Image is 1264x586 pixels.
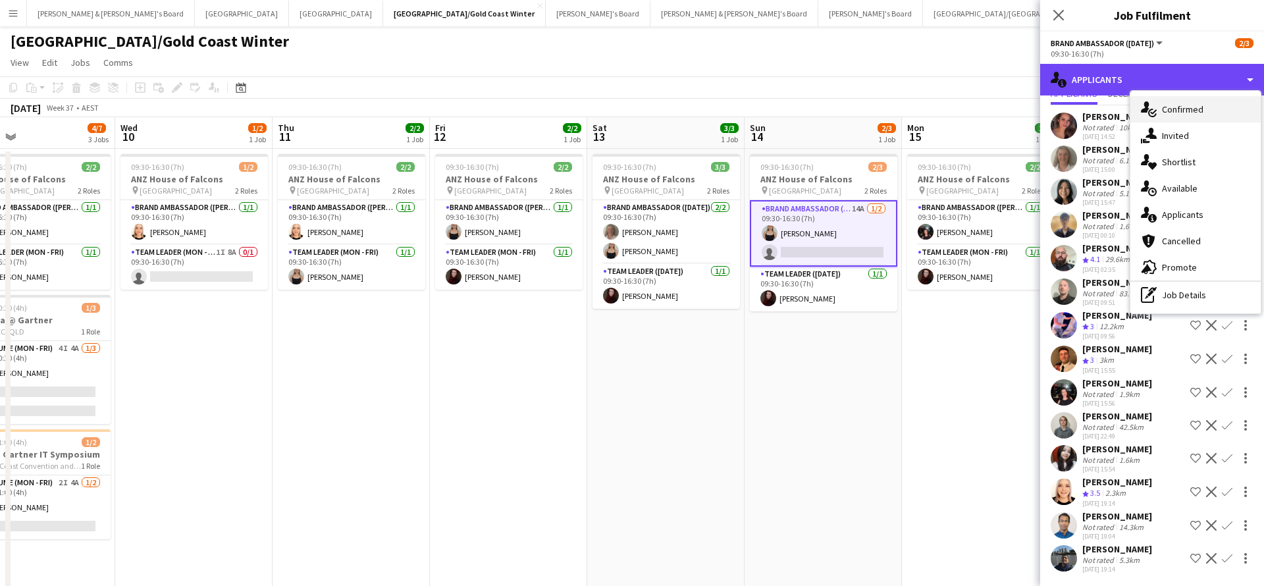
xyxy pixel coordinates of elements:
[1130,122,1261,149] div: Invited
[750,122,766,134] span: Sun
[82,103,99,113] div: AEST
[140,186,212,196] span: [GEOGRAPHIC_DATA]
[37,54,63,71] a: Edit
[1130,175,1261,201] div: Available
[103,57,133,68] span: Comms
[5,54,34,71] a: View
[1040,64,1264,95] div: Applicants
[120,154,268,290] app-job-card: 09:30-16:30 (7h)1/2ANZ House of Falcons [GEOGRAPHIC_DATA]2 RolesBrand Ambassador ([PERSON_NAME])1...
[276,129,294,144] span: 11
[1082,132,1152,141] div: [DATE] 14:52
[1082,188,1117,198] div: Not rated
[878,123,896,133] span: 2/3
[82,437,100,447] span: 1/2
[392,186,415,196] span: 2 Roles
[707,186,729,196] span: 2 Roles
[1130,254,1261,280] div: Promote
[1036,134,1053,144] div: 1 Job
[278,200,425,245] app-card-role: Brand Ambassador ([PERSON_NAME])1/109:30-16:30 (7h)[PERSON_NAME]
[1082,422,1117,432] div: Not rated
[818,1,923,26] button: [PERSON_NAME]'s Board
[650,1,818,26] button: [PERSON_NAME] & [PERSON_NAME]'s Board
[748,129,766,144] span: 14
[249,134,266,144] div: 1 Job
[1097,321,1126,333] div: 12.2km
[907,200,1055,245] app-card-role: Brand Ambassador ([PERSON_NAME])1/109:30-16:30 (7h)[PERSON_NAME]
[918,162,971,172] span: 09:30-16:30 (7h)
[592,122,607,134] span: Sat
[1051,49,1253,59] div: 09:30-16:30 (7h)
[78,186,100,196] span: 2 Roles
[1117,389,1142,399] div: 1.9km
[1082,221,1117,231] div: Not rated
[592,200,740,264] app-card-role: Brand Ambassador ([DATE])2/209:30-16:30 (7h)[PERSON_NAME][PERSON_NAME]
[1082,265,1152,274] div: [DATE] 02:35
[878,134,895,144] div: 1 Job
[750,154,897,311] app-job-card: 09:30-16:30 (7h)2/3ANZ House of Falcons [GEOGRAPHIC_DATA]2 RolesBrand Ambassador ([DATE])14A1/209...
[1082,155,1117,165] div: Not rated
[1082,432,1152,440] div: [DATE] 22:49
[1117,155,1142,165] div: 6.1km
[88,123,106,133] span: 4/7
[11,57,29,68] span: View
[435,154,583,290] app-job-card: 09:30-16:30 (7h)2/2ANZ House of Falcons [GEOGRAPHIC_DATA]2 RolesBrand Ambassador ([PERSON_NAME])1...
[1022,186,1044,196] span: 2 Roles
[1082,309,1152,321] div: [PERSON_NAME]
[435,173,583,185] h3: ANZ House of Falcons
[1130,201,1261,228] div: Applicants
[82,162,100,172] span: 2/2
[1082,455,1117,465] div: Not rated
[563,123,581,133] span: 2/2
[278,173,425,185] h3: ANZ House of Falcons
[1082,410,1152,422] div: [PERSON_NAME]
[1082,555,1117,565] div: Not rated
[297,186,369,196] span: [GEOGRAPHIC_DATA]
[11,101,41,115] div: [DATE]
[120,245,268,290] app-card-role: Team Leader (Mon - Fri)1I8A0/109:30-16:30 (7h)
[1103,488,1128,499] div: 2.3km
[1117,221,1142,231] div: 1.6km
[1117,188,1142,198] div: 5.1km
[1082,465,1152,473] div: [DATE] 15:54
[1117,288,1146,298] div: 83.6km
[70,57,90,68] span: Jobs
[1082,399,1152,408] div: [DATE] 15:56
[27,1,195,26] button: [PERSON_NAME] & [PERSON_NAME]'s Board
[1130,149,1261,175] div: Shortlist
[721,134,738,144] div: 1 Job
[926,186,999,196] span: [GEOGRAPHIC_DATA]
[81,327,100,336] span: 1 Role
[81,461,100,471] span: 1 Role
[1097,355,1117,366] div: 3km
[120,200,268,245] app-card-role: Brand Ambassador ([PERSON_NAME])1/109:30-16:30 (7h)[PERSON_NAME]
[98,54,138,71] a: Comms
[1035,123,1053,133] span: 2/2
[1117,455,1142,465] div: 1.6km
[554,162,572,172] span: 2/2
[1082,176,1152,188] div: [PERSON_NAME]
[592,173,740,185] h3: ANZ House of Falcons
[396,162,415,172] span: 2/2
[433,129,446,144] span: 12
[1130,282,1261,308] div: Job Details
[750,267,897,311] app-card-role: Team Leader ([DATE])1/109:30-16:30 (7h)[PERSON_NAME]
[1082,165,1152,174] div: [DATE] 15:00
[907,245,1055,290] app-card-role: Team Leader (Mon - Fri)1/109:30-16:30 (7h)[PERSON_NAME]
[750,200,897,267] app-card-role: Brand Ambassador ([DATE])14A1/209:30-16:30 (7h)[PERSON_NAME]
[750,173,897,185] h3: ANZ House of Falcons
[289,1,383,26] button: [GEOGRAPHIC_DATA]
[454,186,527,196] span: [GEOGRAPHIC_DATA]
[118,129,138,144] span: 10
[1082,144,1152,155] div: [PERSON_NAME]
[248,123,267,133] span: 1/2
[1082,343,1152,355] div: [PERSON_NAME]
[1130,96,1261,122] div: Confirmed
[923,1,1092,26] button: [GEOGRAPHIC_DATA]/[GEOGRAPHIC_DATA]
[907,154,1055,290] div: 09:30-16:30 (7h)2/2ANZ House of Falcons [GEOGRAPHIC_DATA]2 RolesBrand Ambassador ([PERSON_NAME])1...
[592,264,740,309] app-card-role: Team Leader ([DATE])1/109:30-16:30 (7h)[PERSON_NAME]
[42,57,57,68] span: Edit
[1051,89,1097,98] span: Applicants
[1082,543,1152,555] div: [PERSON_NAME]
[546,1,650,26] button: [PERSON_NAME]'s Board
